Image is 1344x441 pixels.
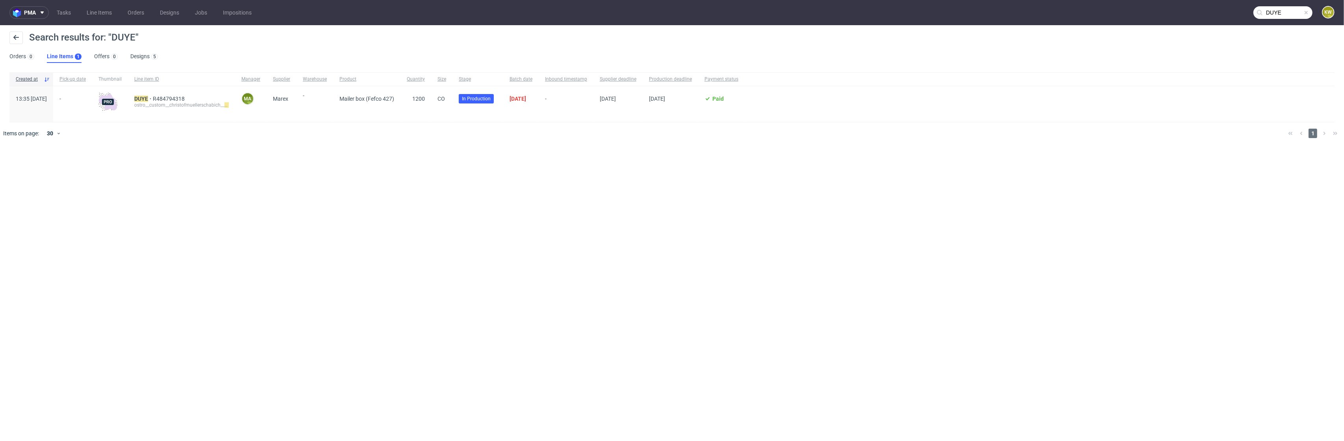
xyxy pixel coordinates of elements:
a: Jobs [190,6,212,19]
a: Designs5 [130,50,158,63]
span: CO [437,96,445,102]
div: 0 [30,54,32,59]
span: [DATE] [649,96,665,102]
a: DUYE [134,96,153,102]
span: [DATE] [510,96,526,102]
span: 1 [1309,129,1317,138]
span: Items on page: [3,129,39,137]
span: Search results for: "DUYE" [29,32,139,43]
span: In Production [462,95,491,102]
span: Line item ID [134,76,229,83]
div: 5 [153,54,156,59]
span: Warehouse [303,76,327,83]
a: Impositions [218,6,256,19]
img: pro-icon.017ec5509f39f3e742e3.png [98,92,117,111]
span: [DATE] [600,96,616,102]
span: Batch date [510,76,532,83]
div: ostro__custom__christofmuellerschabich__ [134,102,229,108]
span: Thumbnail [98,76,122,83]
span: Production deadline [649,76,692,83]
span: Supplier deadline [600,76,636,83]
a: Line Items1 [47,50,82,63]
span: Product [339,76,394,83]
a: Line Items [82,6,117,19]
span: Marex [273,96,288,102]
span: Manager [241,76,260,83]
span: Created at [16,76,41,83]
span: Mailer box (Fefco 427) [339,96,394,102]
a: R484794318 [153,96,186,102]
span: - [545,96,587,113]
img: logo [13,8,24,17]
div: 0 [113,54,116,59]
a: Designs [155,6,184,19]
span: - [59,96,86,113]
span: pma [24,10,36,15]
figcaption: KW [1323,7,1334,18]
span: 13:35 [DATE] [16,96,47,102]
div: 1 [77,54,80,59]
button: pma [9,6,49,19]
span: Pick-up date [59,76,86,83]
span: Supplier [273,76,290,83]
mark: DUYE [134,96,148,102]
a: Orders [123,6,149,19]
div: 30 [42,128,56,139]
span: Inbound timestamp [545,76,587,83]
span: Paid [712,96,724,102]
a: Orders0 [9,50,34,63]
a: Offers0 [94,50,118,63]
span: - [303,92,327,113]
a: Tasks [52,6,76,19]
span: Quantity [407,76,425,83]
span: Payment status [704,76,738,83]
span: Size [437,76,446,83]
figcaption: ma [242,93,253,104]
span: 1200 [412,96,425,102]
span: Stage [459,76,497,83]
